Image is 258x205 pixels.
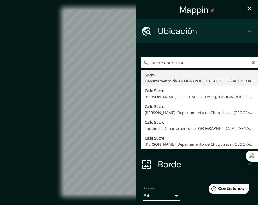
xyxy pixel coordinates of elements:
input: Elige tu ciudad o zona [141,57,258,68]
div: Patas [136,83,258,106]
iframe: Lanzador de widgets de ayuda [204,181,251,198]
font: [PERSON_NAME], [GEOGRAPHIC_DATA], [GEOGRAPHIC_DATA] [145,94,256,99]
img: pin-icon.png [210,8,215,13]
font: Calle Sucre [145,120,164,125]
div: Estilo [136,106,258,130]
font: Calle Sucre [145,88,164,93]
font: Mappin [179,4,209,16]
font: Tamaño [143,186,156,191]
div: Ubicación [136,19,258,43]
button: Claro [251,59,256,65]
font: Calle Sucre [145,104,164,109]
font: A4 [143,193,150,199]
div: A4 [143,191,180,201]
font: Sucre [145,72,155,78]
font: Calle Sucre [145,135,164,141]
font: Borde [158,158,182,170]
div: Borde [136,153,258,176]
canvas: Mapa [64,10,194,194]
div: Disposición [136,130,258,153]
font: Departamento de [GEOGRAPHIC_DATA], [GEOGRAPHIC_DATA] [145,78,257,84]
font: Ubicación [158,25,197,37]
